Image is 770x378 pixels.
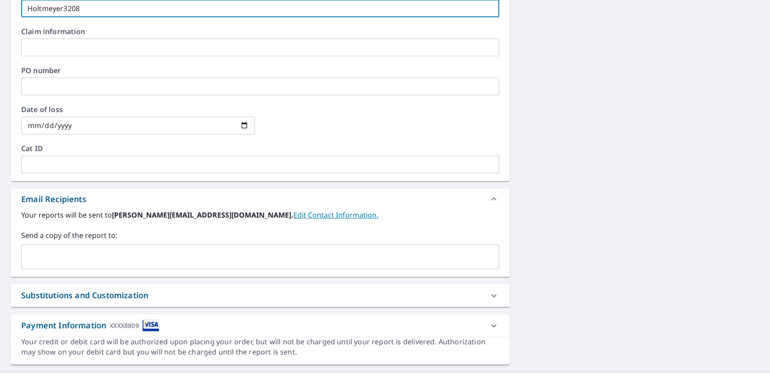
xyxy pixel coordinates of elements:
label: PO number [21,67,499,74]
label: Claim information [21,28,499,35]
div: Email Recipients [11,188,510,210]
div: Payment InformationXXXX8809cardImage [11,314,510,337]
label: Your reports will be sent to [21,210,499,220]
label: Cat ID [21,145,499,152]
div: Email Recipients [21,193,86,205]
b: [PERSON_NAME][EMAIL_ADDRESS][DOMAIN_NAME]. [112,210,293,220]
div: Your credit or debit card will be authorized upon placing your order, but will not be charged unt... [21,337,499,357]
label: Send a copy of the report to: [21,230,499,241]
div: Substitutions and Customization [21,289,148,301]
img: cardImage [142,320,159,331]
div: Payment Information [21,320,159,331]
div: Substitutions and Customization [11,284,510,307]
label: Date of loss [21,106,255,113]
div: XXXX8809 [110,320,139,331]
a: EditContactInfo [293,210,378,220]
